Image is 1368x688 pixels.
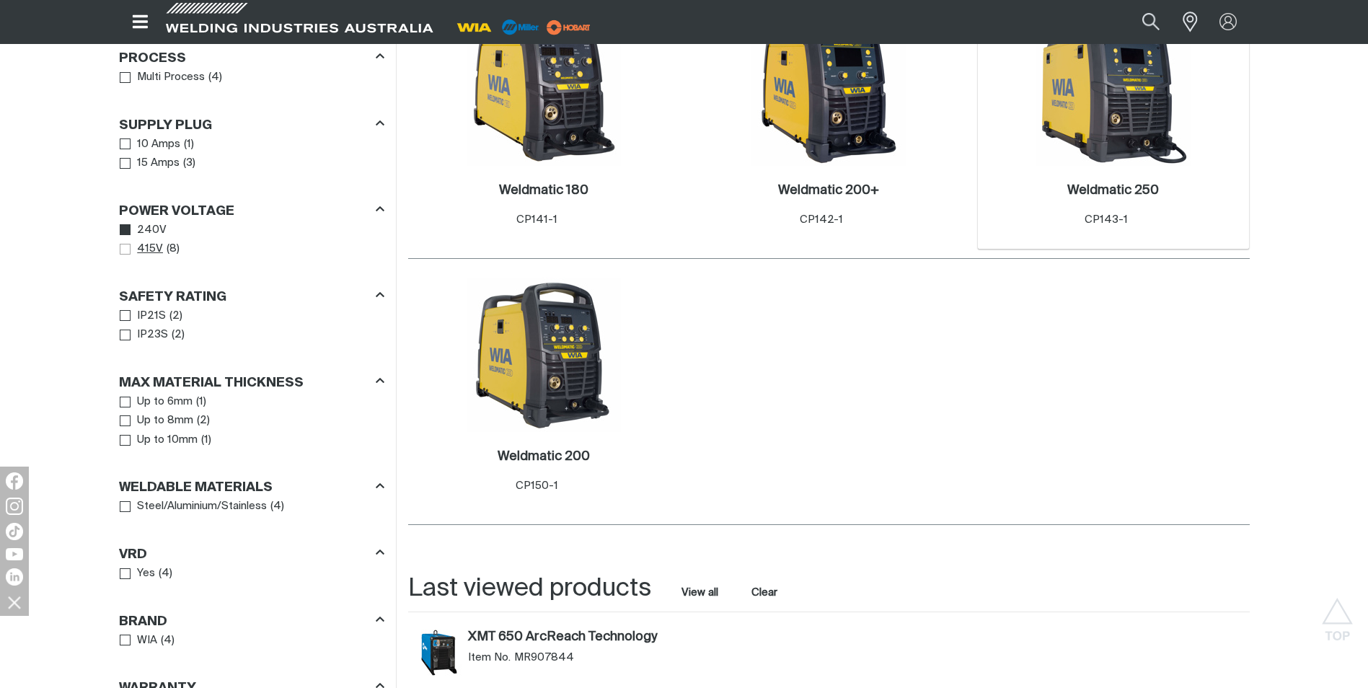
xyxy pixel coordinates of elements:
[120,68,384,87] ul: Process
[120,68,206,87] a: Multi Process
[120,392,384,450] ul: Max Material Thickness
[159,565,172,582] span: ( 4 )
[119,611,384,630] div: Brand
[408,573,651,605] h2: Last viewed products
[137,241,163,257] span: 415V
[119,289,226,306] h3: Safety Rating
[183,155,195,172] span: ( 3 )
[196,394,206,410] span: ( 1 )
[120,564,384,583] ul: VRD
[137,136,180,153] span: 10 Amps
[6,498,23,515] img: Instagram
[468,630,681,645] a: XMT 650 ArcReach Technology
[137,394,193,410] span: Up to 6mm
[498,449,590,465] a: Weldmatic 200
[120,411,194,431] a: Up to 8mm
[6,548,23,560] img: YouTube
[749,583,781,602] button: Clear all last viewed products
[467,12,621,166] img: Weldmatic 180
[778,182,879,199] a: Weldmatic 200+
[516,214,557,225] span: CP141-1
[137,413,193,429] span: Up to 8mm
[137,498,267,515] span: Steel/Aluminium/Stainless
[542,22,595,32] a: miller
[119,477,384,497] div: Weldable Materials
[120,221,167,240] a: 240V
[119,544,384,563] div: VRD
[1126,6,1175,38] button: Search products
[467,278,621,432] img: Weldmatic 200
[119,118,212,134] h3: Supply Plug
[751,12,906,166] img: Weldmatic 200+
[208,69,222,86] span: ( 4 )
[1067,182,1159,199] a: Weldmatic 250
[120,221,384,259] ul: Power Voltage
[468,650,511,665] span: Item No.
[137,632,157,649] span: WIA
[120,431,198,450] a: Up to 10mm
[498,450,590,463] h2: Weldmatic 200
[184,136,194,153] span: ( 1 )
[137,155,180,172] span: 15 Amps
[120,135,181,154] a: 10 Amps
[499,182,588,199] a: Weldmatic 180
[120,497,384,516] ul: Weldable Materials
[137,308,166,325] span: IP21S
[120,135,384,173] ul: Supply Plug
[120,239,164,259] a: 415V
[119,480,273,496] h3: Weldable Materials
[119,614,167,630] h3: Brand
[514,650,574,665] span: MR907844
[201,432,211,449] span: ( 1 )
[1036,12,1191,166] img: Weldmatic 250
[119,48,384,67] div: Process
[1108,6,1175,38] input: Product name or item number...
[800,214,843,225] span: CP142-1
[119,203,234,220] h3: Power Voltage
[137,69,205,86] span: Multi Process
[167,241,180,257] span: ( 8 )
[120,325,169,345] a: IP23S
[137,327,168,343] span: IP23S
[120,306,167,326] a: IP21S
[6,568,23,586] img: LinkedIn
[499,184,588,197] h2: Weldmatic 180
[778,184,879,197] h2: Weldmatic 200+
[119,375,304,392] h3: Max Material Thickness
[120,497,268,516] a: Steel/Aluminium/Stainless
[137,565,155,582] span: Yes
[119,115,384,134] div: Supply Plug
[2,590,27,614] img: hide socials
[119,286,384,306] div: Safety Rating
[169,308,182,325] span: ( 2 )
[172,327,185,343] span: ( 2 )
[1321,598,1354,630] button: Scroll to top
[516,480,558,491] span: CP150-1
[1067,184,1159,197] h2: Weldmatic 250
[6,472,23,490] img: Facebook
[120,631,384,650] ul: Brand
[120,564,156,583] a: Yes
[120,306,384,345] ul: Safety Rating
[197,413,210,429] span: ( 2 )
[119,372,384,392] div: Max Material Thickness
[120,154,180,173] a: 15 Amps
[542,17,595,38] img: miller
[681,586,718,600] a: View all last viewed products
[119,200,384,220] div: Power Voltage
[137,432,198,449] span: Up to 10mm
[1085,214,1128,225] span: CP143-1
[119,50,186,67] h3: Process
[119,547,147,563] h3: VRD
[161,632,175,649] span: ( 4 )
[6,523,23,540] img: TikTok
[137,222,167,239] span: 240V
[270,498,284,515] span: ( 4 )
[415,630,462,676] img: XMT 650 ArcReach Technology
[120,392,193,412] a: Up to 6mm
[120,631,158,650] a: WIA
